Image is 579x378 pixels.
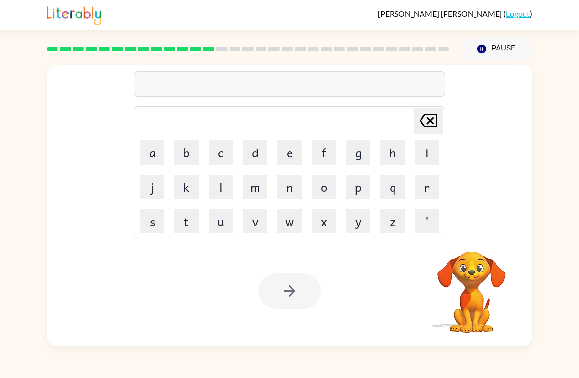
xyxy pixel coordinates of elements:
[277,209,302,233] button: w
[209,175,233,199] button: l
[209,209,233,233] button: u
[140,175,164,199] button: j
[312,209,336,233] button: x
[380,175,405,199] button: q
[378,9,503,18] span: [PERSON_NAME] [PERSON_NAME]
[380,209,405,233] button: z
[415,175,439,199] button: r
[506,9,530,18] a: Logout
[140,140,164,165] button: a
[346,209,370,233] button: y
[277,140,302,165] button: e
[415,140,439,165] button: i
[415,209,439,233] button: '
[378,9,532,18] div: ( )
[277,175,302,199] button: n
[346,175,370,199] button: p
[422,236,521,334] video: Your browser must support playing .mp4 files to use Literably. Please try using another browser.
[243,175,267,199] button: m
[312,175,336,199] button: o
[47,4,101,25] img: Literably
[461,38,532,60] button: Pause
[174,209,199,233] button: t
[174,175,199,199] button: k
[209,140,233,165] button: c
[140,209,164,233] button: s
[312,140,336,165] button: f
[346,140,370,165] button: g
[243,140,267,165] button: d
[243,209,267,233] button: v
[380,140,405,165] button: h
[174,140,199,165] button: b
